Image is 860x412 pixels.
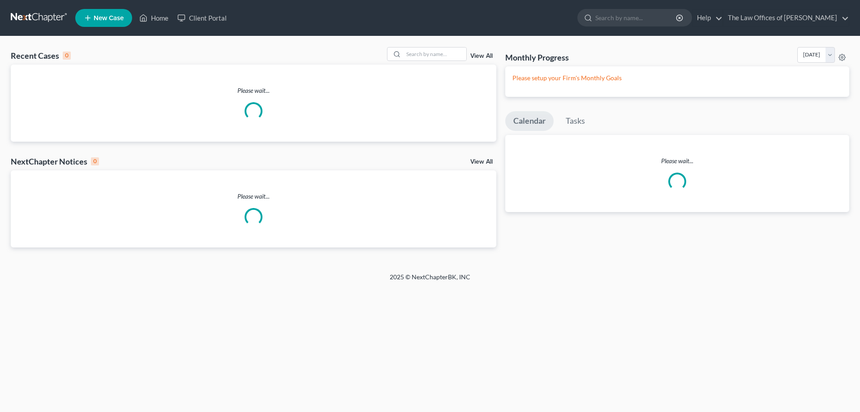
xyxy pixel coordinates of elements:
[11,156,99,167] div: NextChapter Notices
[11,86,496,95] p: Please wait...
[173,10,231,26] a: Client Portal
[175,273,685,289] div: 2025 © NextChapterBK, INC
[470,159,493,165] a: View All
[505,156,849,165] p: Please wait...
[595,9,677,26] input: Search by name...
[63,52,71,60] div: 0
[512,74,842,82] p: Please setup your Firm's Monthly Goals
[94,15,124,22] span: New Case
[505,52,569,63] h3: Monthly Progress
[470,53,493,59] a: View All
[404,48,466,61] input: Search by name...
[505,111,554,131] a: Calendar
[11,192,496,201] p: Please wait...
[135,10,173,26] a: Home
[91,157,99,165] div: 0
[558,111,593,131] a: Tasks
[11,50,71,61] div: Recent Cases
[723,10,849,26] a: The Law Offices of [PERSON_NAME]
[692,10,722,26] a: Help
